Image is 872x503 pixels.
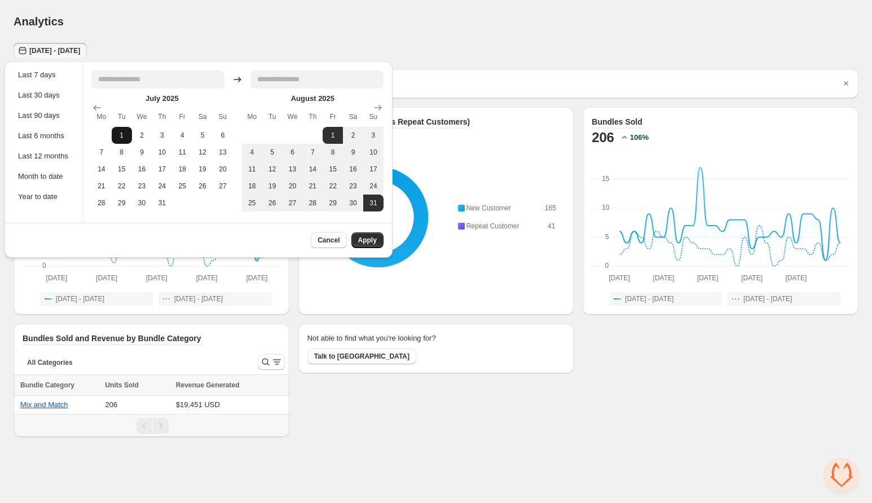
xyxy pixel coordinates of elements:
[20,400,68,409] button: Mix and Match
[283,161,303,178] button: Tuesday August 13 2025
[14,15,64,28] h1: Analytics
[192,161,213,178] button: Friday July 19 2025
[18,69,68,81] div: Last 7 days
[343,195,363,211] button: Friday August 30 2025
[370,100,386,116] button: Show next month, September 2025
[602,204,610,211] text: 10
[625,294,673,303] span: [DATE] - [DATE]
[311,232,346,248] button: Cancel
[258,354,285,370] button: Search and filter results
[262,144,283,161] button: Monday August 5 2025
[112,107,132,127] th: Tuesday
[132,195,152,211] button: Tuesday July 30 2025
[307,333,436,344] h2: Not able to find what you're looking for?
[176,400,220,409] span: $19,451 USD
[192,127,213,144] button: Friday July 5 2025
[302,178,323,195] button: Wednesday August 21 2025
[609,292,722,306] button: [DATE] - [DATE]
[242,195,262,211] button: Sunday August 25 2025
[192,107,213,127] th: Saturday
[466,222,519,230] span: Repeat Customer
[363,144,384,161] button: Saturday August 10 2025
[213,144,233,161] button: Saturday July 13 2025
[18,191,68,202] div: Year to date
[605,262,609,270] text: 0
[343,161,363,178] button: Friday August 16 2025
[242,178,262,195] button: Sunday August 18 2025
[105,380,149,391] button: Units Sold
[112,161,132,178] button: Monday July 15 2025
[20,380,98,391] div: Bundle Category
[172,127,192,144] button: Thursday July 4 2025
[358,236,377,245] span: Apply
[242,161,262,178] button: Sunday August 11 2025
[132,107,152,127] th: Wednesday
[302,107,323,127] th: Thursday
[213,178,233,195] button: Saturday July 27 2025
[91,144,112,161] button: Sunday July 7 2025
[323,127,343,144] button: Start of range Thursday August 1 2025
[548,222,555,230] span: 41
[246,274,268,282] text: [DATE]
[192,178,213,195] button: Friday July 26 2025
[466,204,511,212] span: New Customer
[27,358,73,367] span: All Categories
[343,144,363,161] button: Friday August 9 2025
[112,144,132,161] button: Monday July 8 2025
[91,195,112,211] button: Sunday July 28 2025
[89,100,105,116] button: Show previous month, June 2025
[283,195,303,211] button: Tuesday August 27 2025
[152,127,172,144] button: Wednesday July 3 2025
[314,352,409,361] span: Talk to [GEOGRAPHIC_DATA]
[838,76,854,91] button: Dismiss notification
[728,292,840,306] button: [DATE] - [DATE]
[152,144,172,161] button: Wednesday July 10 2025
[697,274,719,282] text: [DATE]
[105,400,117,409] span: 206
[786,274,807,282] text: [DATE]
[14,43,87,59] button: [DATE] - [DATE]
[363,195,384,211] button: End of range Saturday August 31 2025
[743,294,792,303] span: [DATE] - [DATE]
[318,236,340,245] span: Cancel
[91,178,112,195] button: Sunday July 21 2025
[91,161,112,178] button: Sunday July 14 2025
[152,107,172,127] th: Thursday
[283,107,303,127] th: Wednesday
[363,107,384,127] th: Sunday
[192,144,213,161] button: Friday July 12 2025
[91,107,112,127] th: Monday
[96,274,117,282] text: [DATE]
[609,274,631,282] text: [DATE]
[302,144,323,161] button: Wednesday August 7 2025
[40,292,153,306] button: [DATE] - [DATE]
[592,129,614,147] h2: 206
[18,151,68,162] div: Last 12 months
[56,294,104,303] span: [DATE] - [DATE]
[132,178,152,195] button: Tuesday July 23 2025
[545,204,556,212] span: 165
[602,175,610,183] text: 15
[146,274,168,282] text: [DATE]
[213,127,233,144] button: Saturday July 6 2025
[262,107,283,127] th: Tuesday
[262,178,283,195] button: Monday August 19 2025
[742,274,763,282] text: [DATE]
[262,161,283,178] button: Monday August 12 2025
[283,178,303,195] button: Tuesday August 20 2025
[112,195,132,211] button: Monday July 29 2025
[105,380,138,391] span: Units Sold
[14,414,289,437] nav: Pagination
[323,144,343,161] button: Thursday August 8 2025
[196,274,218,282] text: [DATE]
[152,195,172,211] button: Wednesday July 31 2025
[302,161,323,178] button: Wednesday August 14 2025
[46,274,68,282] text: [DATE]
[363,127,384,144] button: Saturday August 3 2025
[132,127,152,144] button: Tuesday July 2 2025
[132,144,152,161] button: Tuesday July 9 2025
[112,178,132,195] button: Monday July 22 2025
[323,178,343,195] button: Thursday August 22 2025
[363,161,384,178] button: Saturday August 17 2025
[323,107,343,127] th: Friday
